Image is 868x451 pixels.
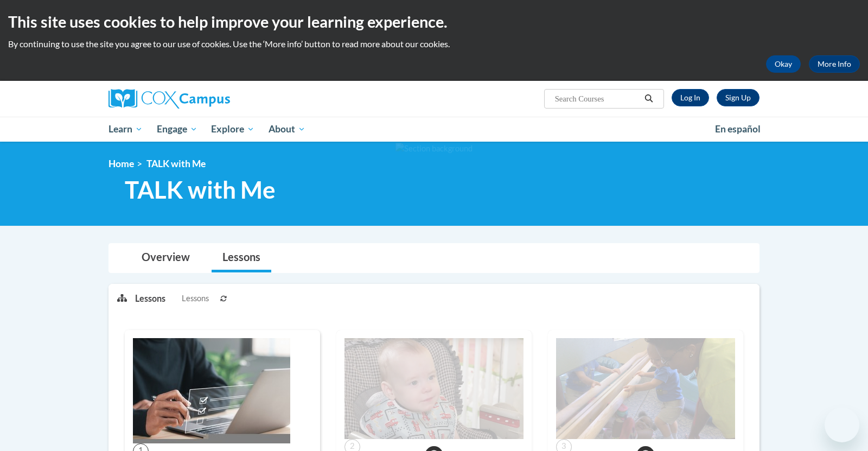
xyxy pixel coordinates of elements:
span: En español [715,123,761,135]
div: Main menu [92,117,776,142]
span: About [269,123,305,136]
a: Log In [672,89,709,106]
a: Engage [150,117,205,142]
span: Engage [157,123,197,136]
span: Lessons [182,293,209,304]
a: En español [708,118,768,141]
button: Search [641,92,657,105]
iframe: Button to launch messaging window [825,408,859,442]
p: By continuing to use the site you agree to our use of cookies. Use the ‘More info’ button to read... [8,38,860,50]
a: Home [108,158,134,169]
a: Overview [131,244,201,272]
span: TALK with Me [146,158,206,169]
img: Course Image [344,338,524,439]
span: Learn [108,123,143,136]
button: Okay [766,55,801,73]
a: Cox Campus [108,89,315,109]
img: Course Image [556,338,735,439]
a: Register [717,89,759,106]
a: Explore [204,117,261,142]
a: About [261,117,312,142]
a: Lessons [212,244,271,272]
span: Explore [211,123,254,136]
a: Learn [101,117,150,142]
img: Course Image [133,338,290,443]
input: Search Courses [554,92,641,105]
p: Lessons [135,293,165,304]
span: TALK with Me [125,175,276,204]
img: Cox Campus [108,89,230,109]
h2: This site uses cookies to help improve your learning experience. [8,11,860,33]
a: More Info [809,55,860,73]
img: Section background [395,143,473,155]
